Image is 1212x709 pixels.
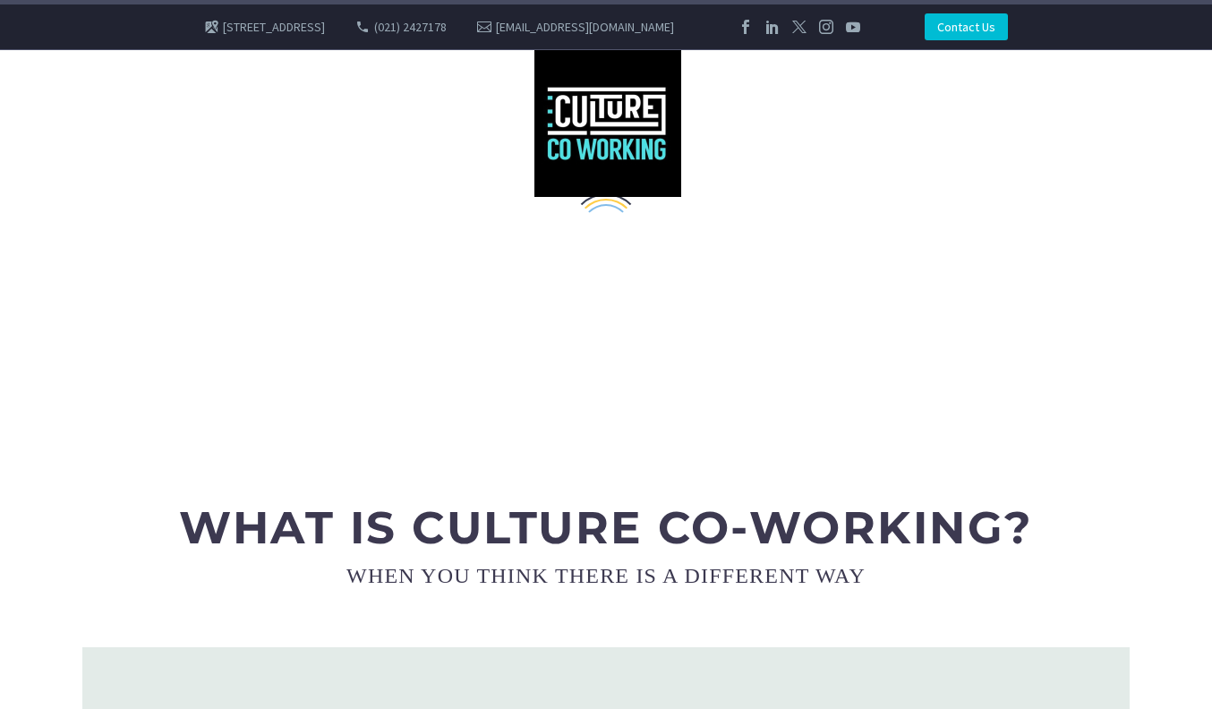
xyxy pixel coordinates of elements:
[177,113,282,135] a: LOCATIONS
[496,19,674,35] a: [EMAIL_ADDRESS][DOMAIN_NAME]
[82,497,1130,559] h1: WHAT IS CULTURE CO-WORKING?
[831,113,943,135] a: CONTACT US
[949,113,1080,135] a: MEMBER LOGIN
[105,113,172,135] a: HOME
[374,19,447,35] a: (021) 2427178
[286,111,386,137] a: ABOUT US
[925,13,1008,40] a: Contact Us
[346,564,866,587] span: WHEN YOU THINK THERE IS A DIFFERENT WAY
[389,113,487,135] a: OUR BLOG
[729,113,825,135] a: WE OFFER
[189,13,340,40] div: [STREET_ADDRESS]
[534,50,681,197] img: Culture Co-Working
